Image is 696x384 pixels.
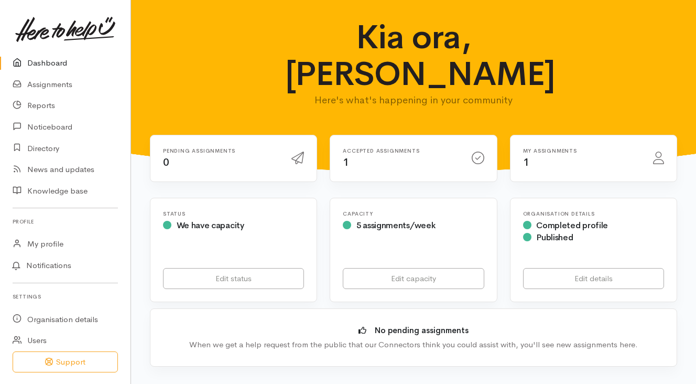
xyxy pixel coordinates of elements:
[343,268,484,290] a: Edit capacity
[523,148,640,154] h6: My assignments
[523,268,664,290] a: Edit details
[177,220,244,231] span: We have capacity
[343,156,349,169] span: 1
[285,93,542,108] p: Here's what's happening in your community
[343,148,459,154] h6: Accepted assignments
[163,156,169,169] span: 0
[163,148,279,154] h6: Pending assignments
[163,268,304,290] a: Edit status
[523,211,664,217] h6: Organisation Details
[536,220,608,231] span: Completed profile
[375,325,469,335] b: No pending assignments
[13,290,118,304] h6: Settings
[523,156,529,169] span: 1
[285,19,542,93] h1: Kia ora, [PERSON_NAME]
[356,220,435,231] span: 5 assignments/week
[343,211,484,217] h6: Capacity
[163,211,304,217] h6: Status
[13,351,118,373] button: Support
[13,215,118,229] h6: Profile
[536,232,573,243] span: Published
[166,339,661,351] div: When we get a help request from the public that our Connectors think you could assist with, you'l...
